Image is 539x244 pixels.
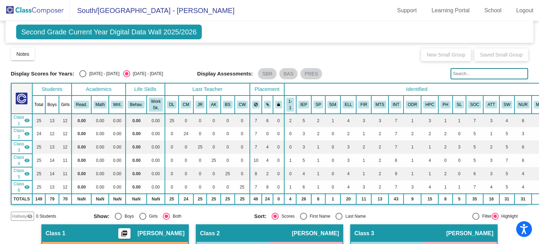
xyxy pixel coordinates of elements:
td: 0 [235,140,250,154]
td: 3 [453,140,466,154]
td: 0.00 [72,114,91,127]
th: 504 Plan [325,95,341,114]
mat-icon: visibility [24,158,30,163]
td: 25 [207,154,221,167]
td: 7 [388,140,404,154]
button: SP [313,101,323,108]
td: 0.00 [91,140,109,154]
td: 0.00 [126,180,147,194]
div: [DATE] - [DATE] [86,71,119,77]
td: 5 [466,140,484,154]
td: 3 [483,167,499,180]
td: 14 [45,167,59,180]
span: Class 1 [14,114,24,127]
td: 9 [388,167,404,180]
td: 0 [221,180,235,194]
td: 6 [262,114,273,127]
td: 3 [421,114,438,127]
td: 0 [207,180,221,194]
td: 1 [356,154,371,167]
th: Frequent Health Office Contact [514,95,532,114]
td: 4 [340,167,356,180]
td: 0.00 [72,154,91,167]
td: 0 [193,167,207,180]
td: 0 [221,140,235,154]
button: DL [167,101,177,108]
td: 13 [45,114,59,127]
td: 0.00 [147,167,165,180]
td: 0 [179,167,193,180]
th: Student of Color [466,95,484,114]
td: 1 [453,180,466,194]
mat-icon: visibility [24,118,30,123]
td: 7 [499,154,514,167]
td: 8 [250,167,262,180]
td: Bridget Schmidtke - No Class Name [11,167,32,180]
td: 1 [356,127,371,140]
th: Individualized Education Plan [296,95,311,114]
td: 0 [262,127,273,140]
td: 0 [165,140,179,154]
td: 0 [284,140,296,154]
button: 1-1 [286,98,294,112]
td: 0 [273,114,284,127]
th: Dustin Lenhoff [165,95,179,114]
td: 0.00 [72,167,91,180]
td: 0 [207,140,221,154]
td: 5 [466,127,484,140]
td: 2 [438,167,452,180]
button: AK [209,101,219,108]
mat-chip: PRES [300,68,322,79]
td: 0 [179,180,193,194]
td: 4 [483,180,499,194]
td: 0.00 [147,154,165,167]
td: 0 [165,154,179,167]
th: Bridget Schmidtke [221,95,235,114]
mat-chip: BAS [279,68,298,79]
th: Social Worker [499,95,514,114]
td: 2 [371,140,388,154]
td: 2 [371,180,388,194]
td: 2 [356,140,371,154]
td: 1 [404,140,421,154]
button: ODR [406,101,419,108]
td: 7 [250,180,262,194]
td: 0 [235,167,250,180]
td: 3 [483,154,499,167]
td: 0.00 [147,180,165,194]
td: 0.00 [126,127,147,140]
th: Keep away students [250,95,262,114]
button: PH [440,101,450,108]
span: Second Grade Current Year Digital Data Wall 2025/2026 [16,25,202,39]
td: 7 [250,114,262,127]
td: 7 [466,180,484,194]
th: Heavy Parent Communication [421,95,438,114]
td: 2 [421,127,438,140]
td: 7 [466,114,484,127]
td: 1 [311,180,325,194]
span: Display Assessments: [197,71,253,77]
td: 5 [499,140,514,154]
button: JR [195,101,205,108]
a: School [479,5,507,16]
th: Academic Intervention Service Provider(s) [388,95,404,114]
button: Writ. [111,101,124,108]
td: 0 [453,167,466,180]
td: 4 [340,114,356,127]
td: 3 [483,114,499,127]
td: 0 [221,127,235,140]
td: 2 [371,167,388,180]
td: 25 [32,180,45,194]
button: Print Students Details [118,228,131,239]
td: 4 [421,180,438,194]
td: 0 [273,127,284,140]
td: 14 [45,154,59,167]
td: 0 [179,114,193,127]
span: Display Scores for Years: [11,71,74,77]
td: 4 [262,140,273,154]
td: 6 [466,167,484,180]
td: 2 [284,114,296,127]
td: 12 [45,127,59,140]
td: 8 [262,180,273,194]
td: 1 [325,114,341,127]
